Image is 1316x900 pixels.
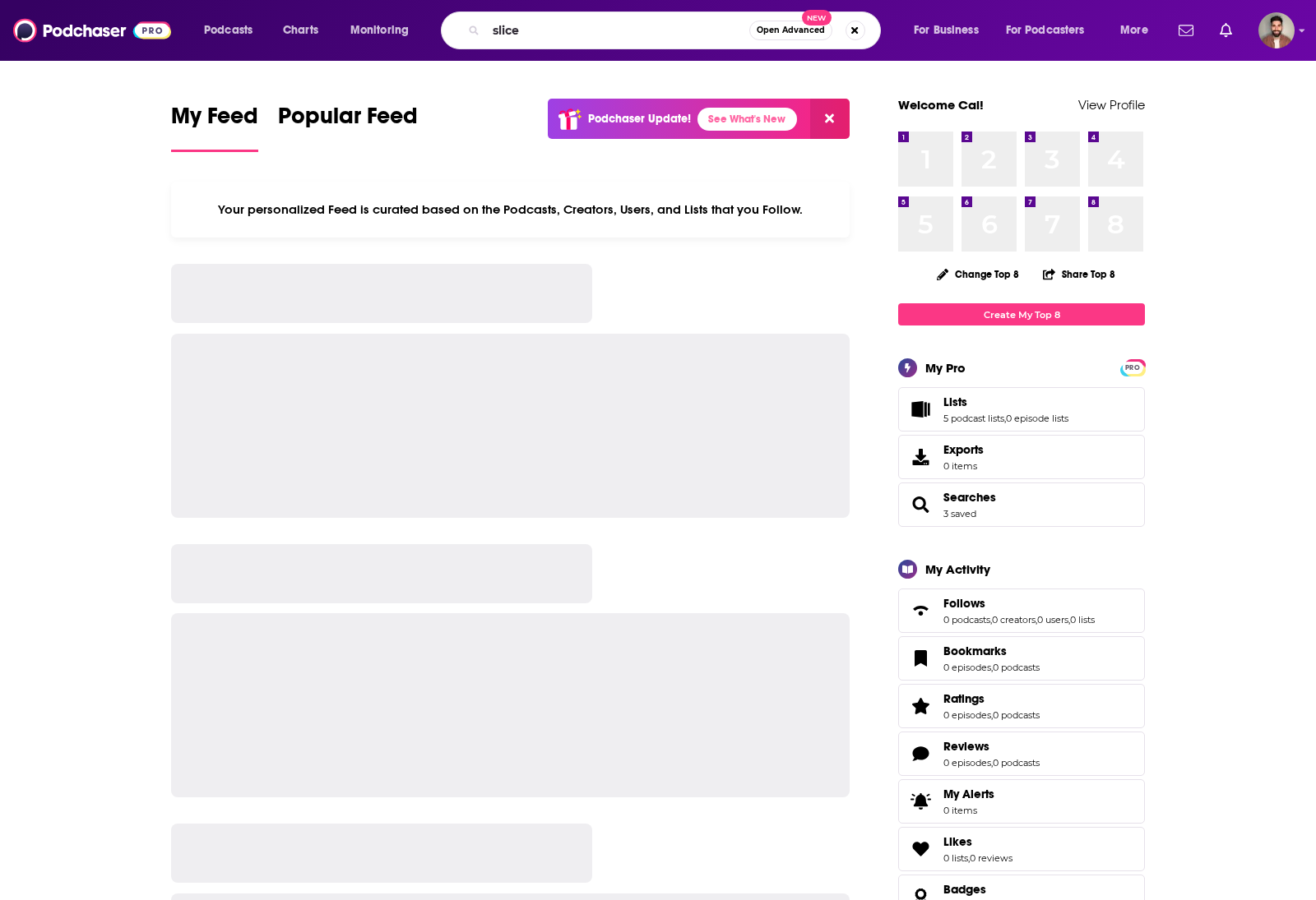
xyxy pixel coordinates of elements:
a: PRO [1123,361,1142,373]
span: My Alerts [904,790,937,813]
button: Share Top 8 [1042,258,1116,290]
a: 0 podcasts [993,757,1040,768]
a: Follows [943,596,1095,611]
button: open menu [339,17,430,44]
span: Charts [283,19,318,42]
span: More [1120,19,1148,42]
button: open menu [192,17,274,44]
span: Popular Feed [278,102,418,140]
a: Popular Feed [278,102,418,152]
a: 0 reviews [970,852,1012,864]
span: Lists [898,387,1145,432]
a: Create My Top 8 [898,303,1145,325]
span: Reviews [943,739,989,754]
span: For Podcasters [1006,19,1085,42]
a: 0 podcasts [993,709,1040,721]
button: Open AdvancedNew [749,21,832,40]
a: Reviews [904,742,937,765]
span: New [802,10,832,25]
span: , [968,852,970,864]
span: PRO [1123,362,1142,374]
a: Follows [904,599,937,622]
a: 3 saved [943,508,976,519]
button: Change Top 8 [927,264,1029,284]
span: Bookmarks [943,644,1007,658]
span: Exports [943,442,984,457]
span: My Feed [171,102,258,140]
a: Bookmarks [904,647,937,670]
span: 0 items [943,460,984,472]
a: 0 episodes [943,757,991,768]
a: Likes [904,838,937,861]
span: Reviews [898,732,1145,776]
a: 0 podcasts [993,662,1040,673]
span: Podcasts [204,19,253,42]
a: Lists [943,395,1068,409]
input: Search podcasts, credits, & more... [486,17,749,44]
button: open menu [995,17,1109,44]
a: Ratings [943,691,1040,706]
span: Ratings [943,691,985,706]
button: open menu [1109,17,1169,44]
span: , [1036,614,1037,625]
span: Logged in as calmonaghan [1258,12,1295,48]
a: View Profile [1078,97,1145,113]
a: Lists [904,398,937,421]
a: Exports [898,435,1145,479]
a: Bookmarks [943,644,1040,658]
span: , [990,614,992,625]
div: My Activity [925,561,990,577]
span: Ratings [898,684,1145,728]
span: , [991,709,993,721]
span: Searches [898,482,1145,527]
a: 0 creators [992,614,1036,625]
img: User Profile [1258,12,1295,48]
a: Welcome Cal! [898,97,984,113]
button: Show profile menu [1258,12,1295,48]
a: 0 episode lists [1006,413,1068,424]
a: 0 podcasts [943,614,990,625]
a: See What's New [697,108,797,131]
span: My Alerts [943,787,994,801]
span: 0 items [943,805,994,816]
a: Searches [943,490,996,505]
span: Open Advanced [757,26,825,35]
span: For Business [914,19,979,42]
span: , [1004,413,1006,424]
div: Your personalized Feed is curated based on the Podcasts, Creators, Users, and Lists that you Follow. [171,182,850,238]
div: My Pro [925,360,966,376]
p: Podchaser Update! [588,112,691,126]
span: Likes [943,834,972,849]
a: 0 users [1037,614,1068,625]
span: Lists [943,395,967,409]
a: My Alerts [898,779,1145,824]
span: Badges [943,882,986,897]
a: My Feed [171,102,258,152]
a: Reviews [943,739,1040,754]
div: Search podcasts, credits, & more... [456,12,897,49]
a: Show notifications dropdown [1172,16,1200,44]
span: , [991,757,993,768]
a: Show notifications dropdown [1213,16,1239,44]
a: 5 podcast lists [943,413,1004,424]
a: Searches [904,493,937,516]
a: 0 lists [1070,614,1095,625]
span: Follows [898,588,1145,633]
img: Podchaser - Follow, Share and Rate Podcasts [13,15,171,46]
span: Exports [904,445,937,468]
a: 0 lists [943,852,968,864]
span: , [991,662,993,673]
a: 0 episodes [943,709,991,721]
span: Bookmarks [898,636,1145,681]
a: Charts [272,17,328,44]
span: Monitoring [350,19,409,42]
button: open menu [902,17,999,44]
a: Badges [943,882,994,897]
a: Likes [943,834,1012,849]
span: , [1068,614,1070,625]
span: Likes [898,827,1145,871]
